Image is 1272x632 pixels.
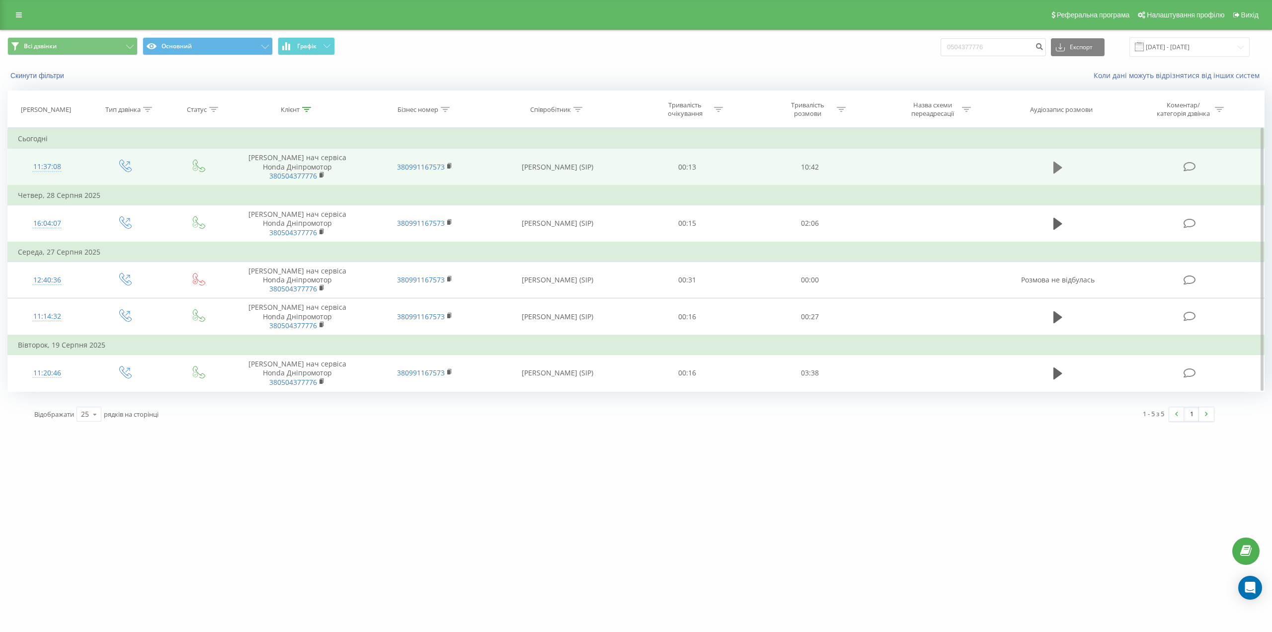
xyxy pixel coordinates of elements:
div: Тип дзвінка [105,105,141,114]
span: Відображати [34,410,74,419]
a: 380504377776 [269,321,317,330]
td: Четвер, 28 Серпня 2025 [8,185,1265,205]
a: 380504377776 [269,171,317,181]
div: Коментар/категорія дзвінка [1154,101,1212,118]
div: Open Intercom Messenger [1238,576,1262,600]
a: 380991167573 [397,162,445,172]
span: Всі дзвінки [24,42,57,50]
td: Сьогодні [8,129,1265,149]
div: Клієнт [281,105,300,114]
td: 00:00 [749,262,872,298]
span: Графік [297,43,317,50]
a: 380504377776 [269,377,317,387]
td: 02:06 [749,205,872,242]
td: [PERSON_NAME] нач сервіса Honda Дніпромотор [234,262,361,298]
td: [PERSON_NAME] (SIP) [488,149,626,185]
a: 380504377776 [269,284,317,293]
a: Коли дані можуть відрізнятися вiд інших систем [1094,71,1265,80]
td: [PERSON_NAME] (SIP) [488,205,626,242]
td: 00:31 [626,262,749,298]
div: Тривалість очікування [658,101,712,118]
a: 1 [1184,407,1199,421]
span: Вихід [1241,11,1259,19]
td: Вівторок, 19 Серпня 2025 [8,335,1265,355]
input: Пошук за номером [941,38,1046,56]
div: Аудіозапис розмови [1030,105,1093,114]
div: 11:37:08 [18,157,77,177]
div: 12:40:36 [18,271,77,290]
a: 380991167573 [397,218,445,228]
td: [PERSON_NAME] нач сервіса Honda Дніпромотор [234,355,361,392]
td: [PERSON_NAME] (SIP) [488,355,626,392]
td: [PERSON_NAME] нач сервіса Honda Дніпромотор [234,298,361,335]
button: Експорт [1051,38,1105,56]
span: рядків на сторінці [104,410,159,419]
button: Скинути фільтри [7,71,69,80]
td: 10:42 [749,149,872,185]
div: 11:20:46 [18,363,77,383]
div: 16:04:07 [18,214,77,233]
td: Середа, 27 Серпня 2025 [8,242,1265,262]
div: [PERSON_NAME] [21,105,71,114]
button: Основний [143,37,273,55]
td: [PERSON_NAME] нач сервіса Honda Дніпромотор [234,205,361,242]
div: Бізнес номер [397,105,438,114]
td: 00:16 [626,355,749,392]
span: Налаштування профілю [1147,11,1224,19]
div: Назва схеми переадресації [906,101,959,118]
span: Розмова не відбулась [1021,275,1095,284]
a: 380991167573 [397,312,445,321]
div: 11:14:32 [18,307,77,326]
td: 00:27 [749,298,872,335]
div: Тривалість розмови [781,101,834,118]
div: Співробітник [530,105,571,114]
a: 380504377776 [269,228,317,237]
div: Статус [187,105,207,114]
td: 00:16 [626,298,749,335]
div: 1 - 5 з 5 [1143,409,1164,419]
button: Всі дзвінки [7,37,138,55]
td: 00:15 [626,205,749,242]
button: Графік [278,37,335,55]
td: [PERSON_NAME] нач сервіса Honda Дніпромотор [234,149,361,185]
td: 03:38 [749,355,872,392]
div: 25 [81,409,89,419]
td: 00:13 [626,149,749,185]
td: [PERSON_NAME] (SIP) [488,298,626,335]
a: 380991167573 [397,275,445,284]
a: 380991167573 [397,368,445,377]
td: [PERSON_NAME] (SIP) [488,262,626,298]
span: Реферальна програма [1057,11,1130,19]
